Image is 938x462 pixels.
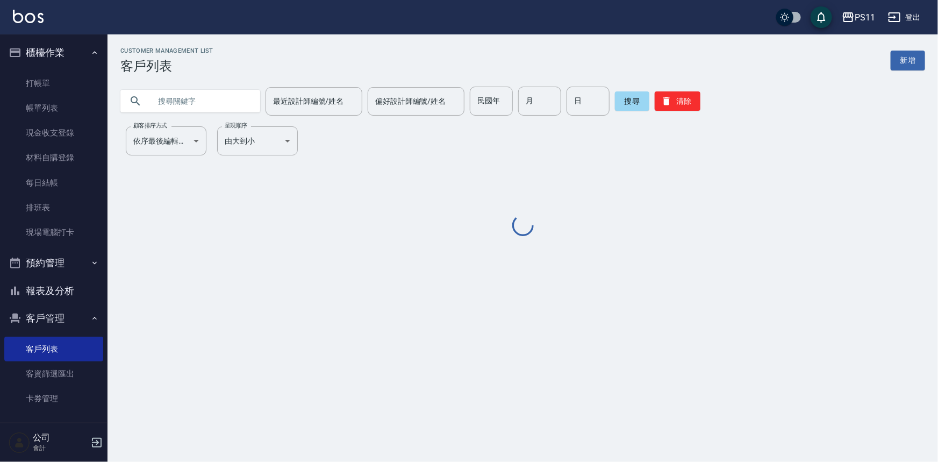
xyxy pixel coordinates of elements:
[4,416,103,444] button: 行銷工具
[4,277,103,305] button: 報表及分析
[126,126,206,155] div: 依序最後編輯時間
[9,432,30,453] img: Person
[225,122,247,130] label: 呈現順序
[33,443,88,453] p: 會計
[4,304,103,332] button: 客戶管理
[837,6,879,29] button: PS11
[4,145,103,170] a: 材料自購登錄
[133,122,167,130] label: 顧客排序方式
[4,120,103,145] a: 現金收支登錄
[811,6,832,28] button: save
[615,91,649,111] button: 搜尋
[13,10,44,23] img: Logo
[120,47,213,54] h2: Customer Management List
[4,220,103,245] a: 現場電腦打卡
[655,91,700,111] button: 清除
[4,337,103,361] a: 客戶列表
[217,126,298,155] div: 由大到小
[120,59,213,74] h3: 客戶列表
[151,87,252,116] input: 搜尋關鍵字
[4,195,103,220] a: 排班表
[33,432,88,443] h5: 公司
[4,71,103,96] a: 打帳單
[4,170,103,195] a: 每日結帳
[4,96,103,120] a: 帳單列表
[855,11,875,24] div: PS11
[891,51,925,70] a: 新增
[4,386,103,411] a: 卡券管理
[884,8,925,27] button: 登出
[4,361,103,386] a: 客資篩選匯出
[4,249,103,277] button: 預約管理
[4,39,103,67] button: 櫃檯作業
